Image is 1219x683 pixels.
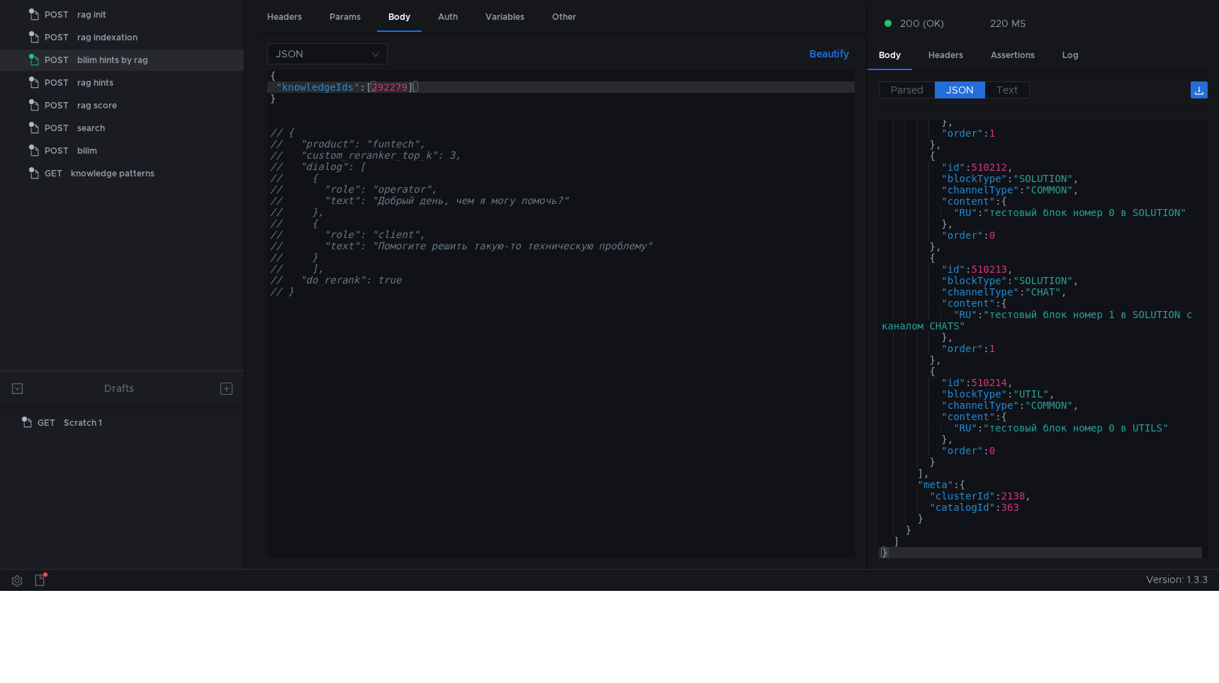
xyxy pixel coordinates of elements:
[900,16,944,31] span: 200 (OK)
[45,140,69,162] span: POST
[64,412,102,434] div: Scratch 1
[45,50,69,71] span: POST
[77,50,148,71] div: bilim hints by rag
[1051,43,1090,69] div: Log
[45,4,69,26] span: POST
[77,4,106,26] div: rag init
[377,4,422,32] div: Body
[45,163,62,184] span: GET
[1146,570,1208,590] span: Version: 1.3.3
[541,4,588,30] div: Other
[867,43,912,70] div: Body
[45,95,69,116] span: POST
[891,84,923,96] span: Parsed
[77,95,117,116] div: rag score
[104,380,134,397] div: Drafts
[45,72,69,94] span: POST
[474,4,536,30] div: Variables
[77,72,113,94] div: rag hints
[256,4,313,30] div: Headers
[77,27,137,48] div: rag indexation
[804,45,855,62] button: Beautify
[77,118,105,139] div: search
[318,4,372,30] div: Params
[38,412,55,434] span: GET
[45,118,69,139] span: POST
[996,84,1018,96] span: Text
[45,27,69,48] span: POST
[946,84,974,96] span: JSON
[71,163,155,184] div: knowledge patterns
[917,43,974,69] div: Headers
[77,140,97,162] div: bilim
[990,17,1026,30] div: 220 MS
[427,4,469,30] div: Auth
[979,43,1046,69] div: Assertions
